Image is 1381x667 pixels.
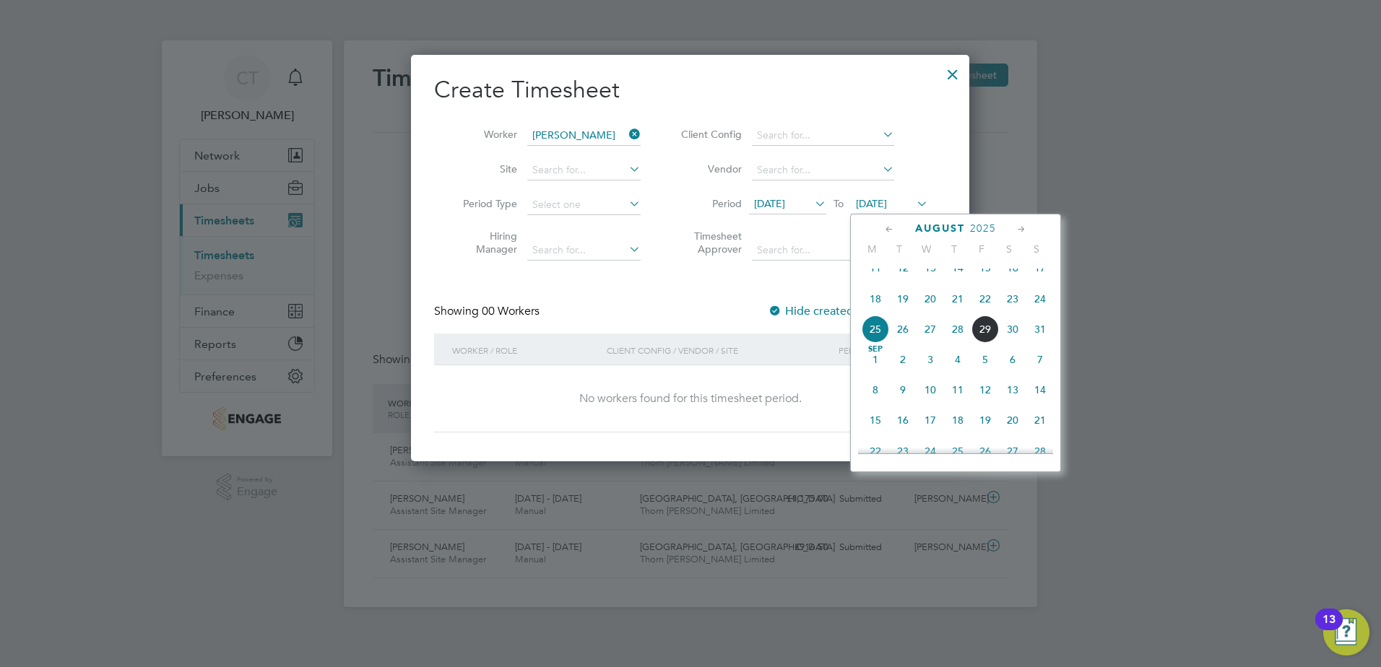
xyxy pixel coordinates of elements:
div: No workers found for this timesheet period. [449,391,932,406]
span: 6 [999,346,1026,373]
span: 12 [889,254,917,282]
span: F [968,243,995,256]
label: Hiring Manager [452,230,517,256]
span: 26 [889,315,917,343]
span: 3 [917,346,944,373]
input: Select one [527,195,641,215]
span: 00 Workers [482,304,540,318]
span: 14 [944,254,971,282]
label: Client Config [677,128,742,141]
span: W [913,243,940,256]
span: 12 [971,376,999,404]
div: Worker / Role [449,333,603,367]
span: 22 [971,285,999,313]
span: 16 [999,254,1026,282]
label: Timesheet Approver [677,230,742,256]
span: 13 [999,376,1026,404]
label: Vendor [677,162,742,175]
span: T [940,243,968,256]
input: Search for... [527,160,641,180]
label: Period [677,197,742,210]
span: 18 [944,406,971,434]
span: 25 [944,437,971,465]
span: 10 [917,376,944,404]
span: 20 [917,285,944,313]
span: 7 [1026,346,1054,373]
input: Search for... [752,240,894,261]
input: Search for... [752,160,894,180]
div: 13 [1322,619,1335,638]
span: 1 [862,346,889,373]
span: 2025 [970,222,996,235]
label: Site [452,162,517,175]
span: 20 [999,406,1026,434]
span: [DATE] [856,197,887,210]
input: Search for... [527,240,641,261]
span: 11 [862,254,889,282]
span: 19 [889,285,917,313]
span: 24 [917,437,944,465]
span: 4 [944,346,971,373]
input: Search for... [752,126,894,146]
span: 19 [971,406,999,434]
span: 5 [971,346,999,373]
span: 23 [999,285,1026,313]
span: S [995,243,1023,256]
span: S [1023,243,1050,256]
span: 22 [862,437,889,465]
span: M [858,243,886,256]
span: 17 [1026,254,1054,282]
span: 8 [862,376,889,404]
span: [DATE] [754,197,785,210]
span: 14 [1026,376,1054,404]
label: Period Type [452,197,517,210]
span: Sep [862,346,889,353]
span: To [829,194,848,213]
span: T [886,243,913,256]
span: 15 [862,406,889,434]
div: Client Config / Vendor / Site [603,333,835,367]
span: 29 [971,315,999,343]
span: 28 [1026,437,1054,465]
span: 28 [944,315,971,343]
span: 30 [999,315,1026,343]
span: 11 [944,376,971,404]
span: 16 [889,406,917,434]
span: 21 [1026,406,1054,434]
span: 23 [889,437,917,465]
span: 18 [862,285,889,313]
span: 26 [971,437,999,465]
div: Showing [434,304,542,319]
input: Search for... [527,126,641,146]
span: August [915,222,965,235]
button: Open Resource Center, 13 new notifications [1323,609,1369,655]
label: Worker [452,128,517,141]
span: 9 [889,376,917,404]
span: 31 [1026,315,1054,343]
div: Period [835,333,932,367]
h2: Create Timesheet [434,75,946,105]
span: 27 [999,437,1026,465]
span: 17 [917,406,944,434]
label: Hide created timesheets [768,304,914,318]
span: 13 [917,254,944,282]
span: 24 [1026,285,1054,313]
span: 25 [862,315,889,343]
span: 21 [944,285,971,313]
span: 2 [889,346,917,373]
span: 15 [971,254,999,282]
span: 27 [917,315,944,343]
